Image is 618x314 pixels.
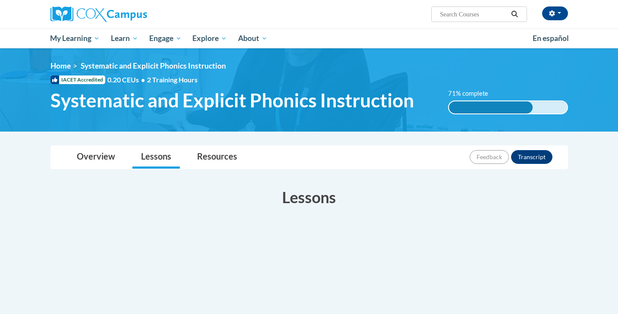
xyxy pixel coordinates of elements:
span: Systematic and Explicit Phonics Instruction [50,89,414,112]
img: Cox Campus [50,6,147,22]
span: Systematic and Explicit Phonics Instruction [81,61,226,70]
button: Transcript [511,150,552,164]
span: IACET Accredited [50,75,105,84]
div: Main menu [38,28,581,48]
span: About [238,33,267,44]
a: My Learning [45,28,106,48]
span: My Learning [50,33,100,44]
a: Learn [105,28,144,48]
a: Overview [68,146,124,169]
a: Engage [144,28,187,48]
label: 71% complete [448,89,498,98]
button: Feedback [470,150,509,164]
span: 2 Training Hours [147,75,198,84]
span: Explore [192,33,227,44]
span: Engage [149,33,182,44]
h3: Lessons [50,186,568,208]
a: Resources [188,146,246,169]
input: Search Courses [439,9,508,19]
a: Explore [187,28,232,48]
button: Search [508,9,521,19]
span: 0.20 CEUs [107,75,147,85]
div: 71% complete [449,101,533,113]
a: En español [527,29,574,47]
span: • [141,75,145,84]
a: Cox Campus [50,6,214,22]
span: Learn [111,33,138,44]
a: About [232,28,273,48]
a: Lessons [132,146,180,169]
span: En español [533,34,569,43]
button: Account Settings [542,6,568,20]
a: Home [50,61,71,70]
